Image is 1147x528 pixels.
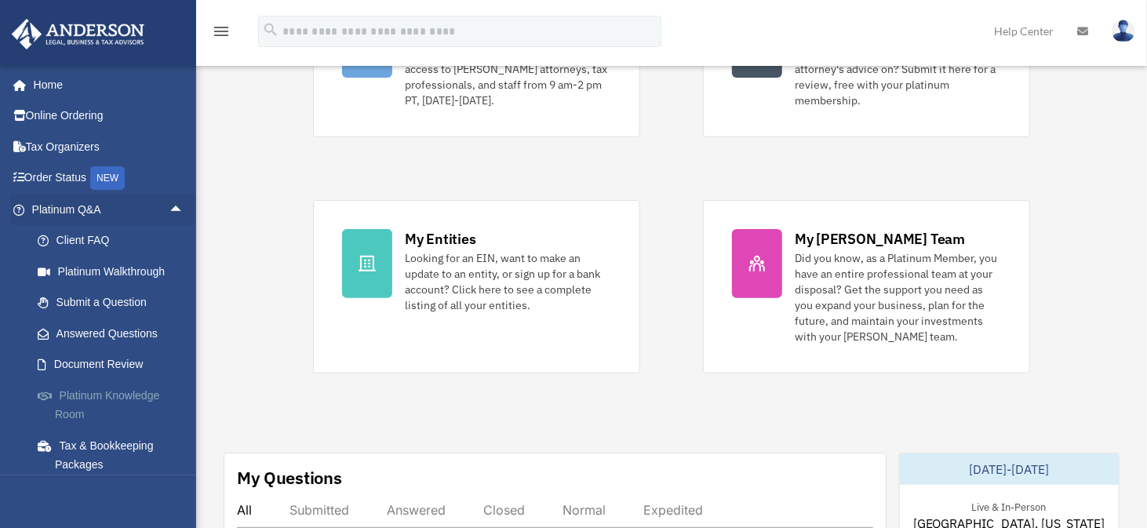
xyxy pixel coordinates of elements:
[7,19,149,49] img: Anderson Advisors Platinum Portal
[795,250,1001,344] div: Did you know, as a Platinum Member, you have an entire professional team at your disposal? Get th...
[795,30,1001,108] div: Do you have a contract, rental agreement, or other legal document you would like an attorney's ad...
[289,502,349,518] div: Submitted
[405,30,611,108] div: Further your learning and get your questions answered real-time with direct access to [PERSON_NAM...
[563,502,606,518] div: Normal
[22,380,208,430] a: Platinum Knowledge Room
[483,502,525,518] div: Closed
[212,22,231,41] i: menu
[22,430,208,480] a: Tax & Bookkeeping Packages
[90,166,125,190] div: NEW
[237,502,252,518] div: All
[795,229,965,249] div: My [PERSON_NAME] Team
[11,162,208,195] a: Order StatusNEW
[11,131,208,162] a: Tax Organizers
[169,194,200,226] span: arrow_drop_up
[405,250,611,313] div: Looking for an EIN, want to make an update to an entity, or sign up for a bank account? Click her...
[703,200,1030,373] a: My [PERSON_NAME] Team Did you know, as a Platinum Member, you have an entire professional team at...
[237,466,342,490] div: My Questions
[212,27,231,41] a: menu
[643,502,703,518] div: Expedited
[22,318,208,349] a: Answered Questions
[900,453,1120,485] div: [DATE]-[DATE]
[22,256,208,287] a: Platinum Walkthrough
[959,497,1059,514] div: Live & In-Person
[313,200,640,373] a: My Entities Looking for an EIN, want to make an update to an entity, or sign up for a bank accoun...
[405,229,475,249] div: My Entities
[1112,20,1135,42] img: User Pic
[22,225,208,257] a: Client FAQ
[11,69,200,100] a: Home
[22,349,208,381] a: Document Review
[22,287,208,319] a: Submit a Question
[11,194,208,225] a: Platinum Q&Aarrow_drop_up
[262,21,279,38] i: search
[387,502,446,518] div: Answered
[11,100,208,132] a: Online Ordering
